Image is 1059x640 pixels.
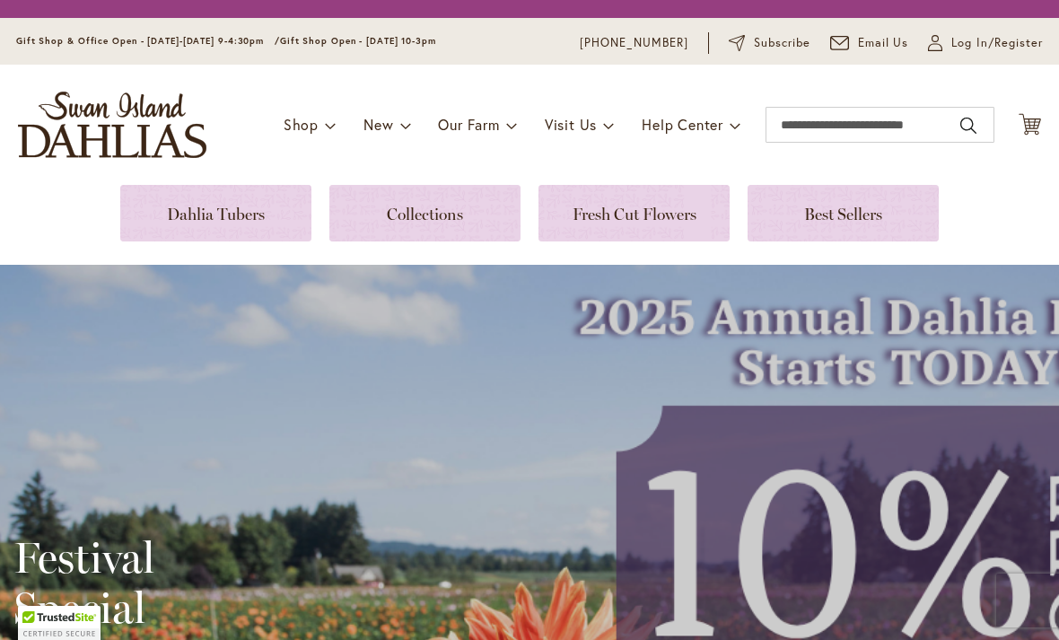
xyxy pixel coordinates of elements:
h2: Festival Special [13,532,479,633]
span: Gift Shop Open - [DATE] 10-3pm [280,35,436,47]
a: [PHONE_NUMBER] [580,34,688,52]
span: Shop [284,115,319,134]
span: Gift Shop & Office Open - [DATE]-[DATE] 9-4:30pm / [16,35,280,47]
a: store logo [18,92,206,158]
button: Search [960,111,976,140]
a: Log In/Register [928,34,1043,52]
span: Subscribe [754,34,810,52]
span: Visit Us [545,115,597,134]
span: Help Center [642,115,723,134]
a: Subscribe [729,34,810,52]
a: Email Us [830,34,909,52]
span: Email Us [858,34,909,52]
span: New [363,115,393,134]
span: Our Farm [438,115,499,134]
span: Log In/Register [951,34,1043,52]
